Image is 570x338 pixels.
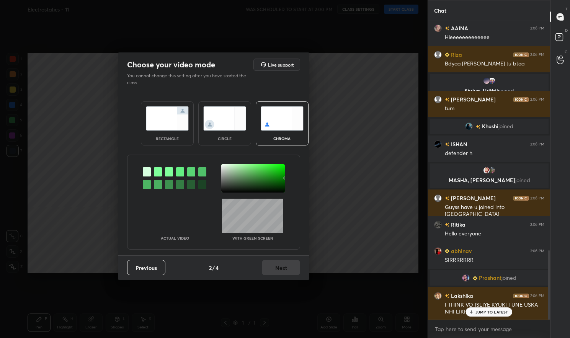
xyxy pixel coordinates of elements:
[445,52,449,57] img: Learner_Badge_beginner_1_8b307cf2a0.svg
[445,26,449,31] img: no-rating-badge.077c3623.svg
[445,34,544,41] div: Hieeeeeeeeeeeee
[445,142,449,147] img: no-rating-badge.077c3623.svg
[530,294,544,298] div: 2:06 PM
[530,196,544,201] div: 2:06 PM
[475,310,508,314] p: JUMP TO LATEST
[209,137,240,140] div: circle
[434,51,442,59] img: default.png
[462,274,470,282] img: 6252639b6b4642ebb21c91651fccdf63.jpg
[513,97,529,102] img: iconic-dark.1390631f.png
[476,125,480,129] img: no-rating-badge.077c3623.svg
[449,247,472,255] h6: abhinav
[434,24,442,32] img: 819b293b106149f5b1f00a6807622660.jpg
[530,97,544,102] div: 2:06 PM
[499,87,514,94] span: joined
[445,249,449,253] img: Learner_Badge_beginner_1_8b307cf2a0.svg
[479,275,501,281] span: Prashant
[445,301,544,316] div: I THINK VO ISLIYE KYUKI TUNE USKA NHI LIKHA
[465,122,473,130] img: 7f3ebdc7715343f092d5e496413b686d.jpg
[445,98,449,102] img: no-rating-badge.077c3623.svg
[449,220,465,229] h6: Ritika
[483,167,490,174] img: f41132eafb164626ac43a438d985085b.jpg
[445,204,544,218] div: Guyss have u joined into [GEOGRAPHIC_DATA]
[488,77,496,85] img: 1fac0d40e2624c91b9ce5f182edcb9d2.jpg
[152,137,183,140] div: rectangle
[530,142,544,147] div: 2:06 PM
[513,294,529,298] img: iconic-dark.1390631f.png
[513,196,529,201] img: iconic-dark.1390631f.png
[216,264,219,272] h4: 4
[434,96,442,103] img: default.png
[445,105,544,113] div: tum
[473,276,477,281] img: Learner_Badge_beginner_1_8b307cf2a0.svg
[565,28,568,33] p: D
[565,6,568,12] p: T
[530,222,544,227] div: 2:06 PM
[565,49,568,55] p: G
[127,260,165,275] button: Previous
[449,24,468,32] h6: AAINA
[146,106,189,131] img: normalScreenIcon.ae25ed63.svg
[203,106,246,131] img: circleScreenIcon.acc0effb.svg
[127,60,215,70] h2: Choose your video mode
[445,223,449,227] img: no-rating-badge.077c3623.svg
[530,249,544,253] div: 2:06 PM
[434,292,442,300] img: bfd139970fb142529274e5ee33f1b1b5.jpg
[501,275,516,281] span: joined
[434,221,442,229] img: f78b9af5ef2a447e8b918efaf368471b.jpg
[445,60,544,68] div: Bdyaa [PERSON_NAME] tu btaa
[434,88,544,94] p: Shriya, Hrithik
[445,230,544,238] div: Hello everyone
[428,21,550,320] div: grid
[498,123,513,129] span: joined
[161,236,189,240] p: Actual Video
[261,106,304,131] img: chromaScreenIcon.c19ab0a0.svg
[434,247,442,255] img: 7972d76dd68a4d2089605dbd72ae917c.jpg
[449,292,473,300] h6: Lakshika
[127,72,251,86] p: You cannot change this setting after you have started the class
[482,123,498,129] span: Khushi
[445,256,544,264] div: SIRRRRRRR
[449,51,462,59] h6: Riza
[515,176,530,184] span: joined
[530,26,544,31] div: 2:06 PM
[212,264,215,272] h4: /
[449,95,496,103] h6: [PERSON_NAME]
[434,177,544,183] p: MASHA, [PERSON_NAME]
[530,52,544,57] div: 2:06 PM
[268,62,294,67] h5: Live support
[449,194,496,202] h6: [PERSON_NAME]
[483,77,490,85] img: 3
[445,150,544,157] div: defender h
[445,196,449,201] img: no-rating-badge.077c3623.svg
[434,194,442,202] img: default.png
[445,294,449,298] img: no-rating-badge.077c3623.svg
[449,140,467,148] h6: ISHAN
[267,137,297,140] div: chroma
[513,52,529,57] img: iconic-dark.1390631f.png
[209,264,212,272] h4: 2
[488,167,496,174] img: 7a62af4777254661a760c96001e5689c.jpg
[232,236,273,240] p: With green screen
[434,140,442,148] img: 9309e604c4a545f2a086be1e531b440b.jpg
[428,0,452,21] p: Chat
